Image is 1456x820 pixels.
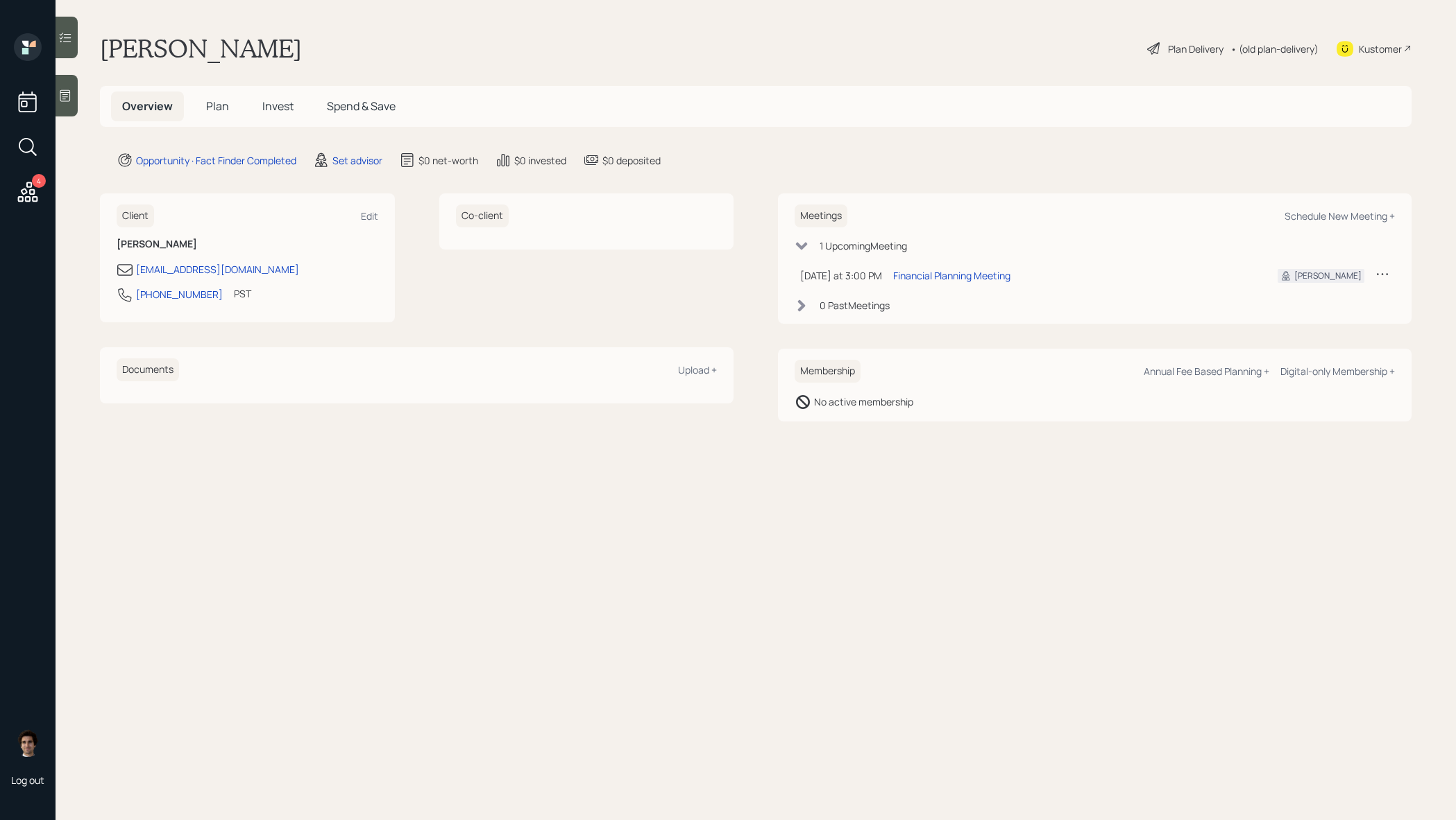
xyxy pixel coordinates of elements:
[893,268,1010,283] div: Financial Planning Meeting
[361,209,378,223] div: Edit
[602,153,661,168] div: $0 deposited
[117,358,179,381] h6: Documents
[1168,42,1224,56] div: Plan Delivery
[1230,42,1319,56] div: • (old plan-delivery)
[456,204,509,227] h6: Co-client
[14,729,42,757] img: harrison-schaefer-headshot-2.png
[117,238,378,250] h6: [PERSON_NAME]
[262,98,294,114] span: Invest
[418,153,478,168] div: $0 net-worth
[795,360,861,383] h6: Membership
[1294,270,1362,282] div: [PERSON_NAME]
[136,153,296,168] div: Opportunity · Fact Finder Completed
[795,204,847,227] h6: Meetings
[327,98,396,114] span: Spend & Save
[1359,42,1402,56] div: Kustomer
[117,204,154,227] h6: Client
[678,363,717,376] div: Upload +
[136,262,299,277] div: [EMAIL_ADDRESS][DOMAIN_NAME]
[206,98,229,114] span: Plan
[1280,365,1395,378] div: Digital-only Membership +
[820,298,890,313] div: 0 Past Meeting s
[136,287,223,302] div: [PHONE_NUMBER]
[332,153,382,168] div: Set advisor
[1144,365,1269,378] div: Annual Fee Based Planning +
[100,33,302,64] h1: [PERSON_NAME]
[32,174,46,188] div: 4
[234,286,251,301] div: PST
[514,153,566,168] div: $0 invested
[11,774,44,787] div: Log out
[800,268,882,283] div: [DATE] at 3:00 PM
[1285,209,1395,223] div: Schedule New Meeting +
[820,238,907,253] div: 1 Upcoming Meeting
[122,98,173,114] span: Overview
[814,394,913,409] div: No active membership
